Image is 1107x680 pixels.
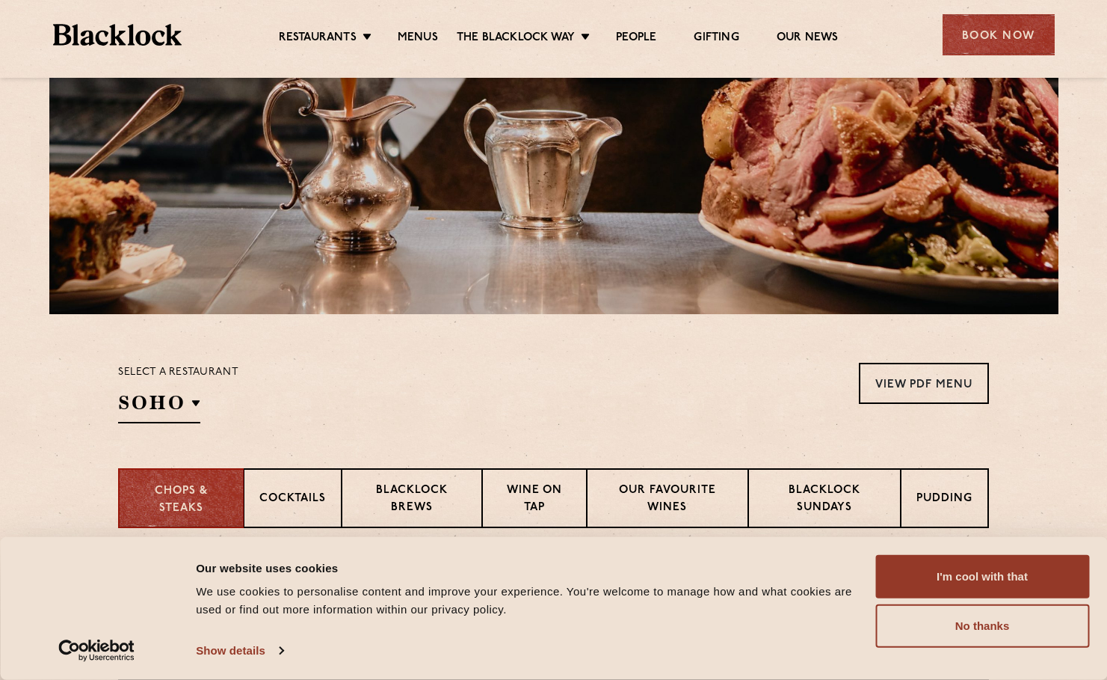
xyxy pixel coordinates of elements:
[279,31,357,47] a: Restaurants
[875,604,1089,648] button: No thanks
[498,483,571,518] p: Wine on Tap
[196,559,858,577] div: Our website uses cookies
[943,14,1055,55] div: Book Now
[118,363,238,382] p: Select a restaurant
[135,483,228,517] p: Chops & Steaks
[196,583,858,619] div: We use cookies to personalise content and improve your experience. You're welcome to manage how a...
[777,31,839,47] a: Our News
[859,363,989,404] a: View PDF Menu
[31,640,162,662] a: Usercentrics Cookiebot - opens in a new window
[616,31,656,47] a: People
[357,483,466,518] p: Blacklock Brews
[694,31,738,47] a: Gifting
[53,24,182,46] img: BL_Textured_Logo-footer-cropped.svg
[875,555,1089,598] button: I'm cool with that
[259,491,326,509] p: Cocktails
[196,640,283,662] a: Show details
[764,483,885,518] p: Blacklock Sundays
[916,491,972,509] p: Pudding
[398,31,438,47] a: Menus
[602,483,732,518] p: Our favourite wines
[118,390,200,423] h2: SOHO
[457,31,575,47] a: The Blacklock Way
